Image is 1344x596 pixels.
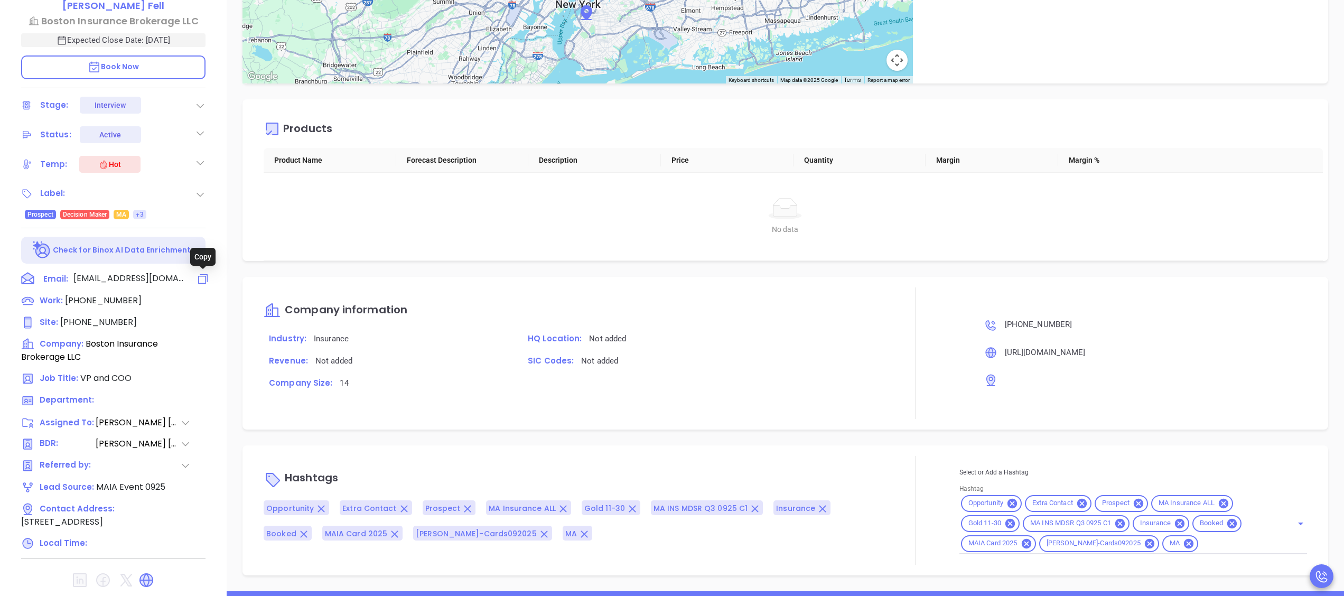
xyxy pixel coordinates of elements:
button: Open [1293,516,1308,531]
span: Gold 11-30 [962,519,1007,528]
div: Insurance [1133,515,1189,532]
th: Margin % [1058,148,1191,173]
a: Open this area in Google Maps (opens a new window) [245,70,280,83]
span: Extra Contact [1026,499,1079,508]
span: MA INS MDSR Q3 0925 C1 [1024,519,1117,528]
span: Revenue: [269,355,308,366]
a: Terms (opens in new tab) [844,76,861,84]
span: Prospect [27,209,53,220]
div: Booked [1192,515,1242,532]
span: Company Size: [269,377,332,388]
span: Insurance [1134,519,1177,528]
span: MA Insurance ALL [489,503,556,514]
p: Select or Add a Hashtag [959,467,1307,478]
span: Opportunity [266,503,314,514]
span: Lead Source: [40,481,94,492]
span: Extra Contact [342,503,396,514]
span: Boston Insurance Brokerage LLC [21,338,158,363]
span: [PHONE_NUMBER] [65,294,142,306]
span: +3 [136,209,143,220]
div: Temp: [40,156,68,172]
img: Ai-Enrich-DaqCidB-.svg [33,241,51,259]
span: [PHONE_NUMBER] [60,316,137,328]
th: Quantity [794,148,926,173]
span: VP and COO [80,372,132,384]
span: MA INS MDSR Q3 0925 C1 [654,503,748,514]
span: Book Now [88,61,139,72]
p: Check for Binox AI Data Enrichment [53,245,191,256]
div: Prospect [1095,495,1148,512]
span: [PERSON_NAME]-Cards092025 [1040,539,1147,548]
span: MA Insurance ALL [1152,499,1221,508]
span: [PERSON_NAME] [PERSON_NAME] [96,437,180,451]
a: Company information [264,304,407,316]
th: Price [661,148,794,173]
span: Company information [285,302,407,317]
span: [PERSON_NAME]-Cards092025 [416,528,537,539]
span: Job Title: [40,373,78,384]
div: MAIA Card 2025 [961,535,1036,552]
span: MAIA Card 2025 [325,528,387,539]
th: Forecast Description [396,148,529,173]
span: [EMAIL_ADDRESS][DOMAIN_NAME] [73,272,184,285]
span: Insurance [776,503,815,514]
span: [STREET_ADDRESS] [21,516,103,528]
div: Gold 11-30 [961,515,1020,532]
div: Extra Contact [1025,495,1091,512]
span: BDR: [40,437,95,451]
span: Contact Address: [40,503,115,514]
span: Prospect [1096,499,1136,508]
span: Site : [40,316,58,328]
span: MA [1163,539,1186,548]
span: Referred by: [40,459,95,472]
p: Expected Close Date: [DATE] [21,33,206,47]
span: Local Time: [40,537,87,548]
span: Company: [40,338,83,349]
span: SIC Codes: [528,355,574,366]
span: MA [116,209,126,220]
span: Booked [266,528,296,539]
div: No data [276,224,1294,235]
span: Industry: [269,333,306,344]
th: Product Name [264,148,396,173]
span: MAIA Card 2025 [962,539,1024,548]
div: Hot [98,158,121,171]
div: Label: [40,185,66,201]
div: Products [283,123,332,137]
span: MAIA Event 0925 [96,481,165,493]
span: Not added [581,356,618,366]
div: Active [99,126,121,143]
a: Report a map error [867,77,910,83]
div: MA [1162,535,1198,552]
div: Stage: [40,97,69,113]
button: Keyboard shortcuts [729,77,774,84]
span: Map data ©2025 Google [780,77,838,83]
span: Not added [315,356,352,366]
span: MA [565,528,577,539]
span: Gold 11-30 [584,503,625,514]
span: Assigned To: [40,417,95,429]
div: [PERSON_NAME]-Cards092025 [1039,535,1159,552]
th: Description [528,148,661,173]
div: Interview [95,97,126,114]
a: Boston Insurance Brokerage LLC [21,14,206,28]
div: Opportunity [961,495,1022,512]
span: Work : [40,295,63,306]
span: Email: [43,272,68,286]
span: Department: [40,394,94,405]
div: MA Insurance ALL [1151,495,1233,512]
div: Copy [190,248,216,266]
span: Decision Maker [63,209,107,220]
button: Map camera controls [886,50,908,71]
span: Not added [589,334,626,343]
span: Prospect [425,503,461,514]
div: Status: [40,127,71,143]
div: MA INS MDSR Q3 0925 C1 [1023,515,1130,532]
span: Hashtags [285,470,338,485]
th: Margin [926,148,1058,173]
span: [URL][DOMAIN_NAME] [1005,348,1086,357]
span: Booked [1193,519,1229,528]
label: Hashtag [959,486,984,492]
span: [PERSON_NAME] [PERSON_NAME] [96,416,180,429]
